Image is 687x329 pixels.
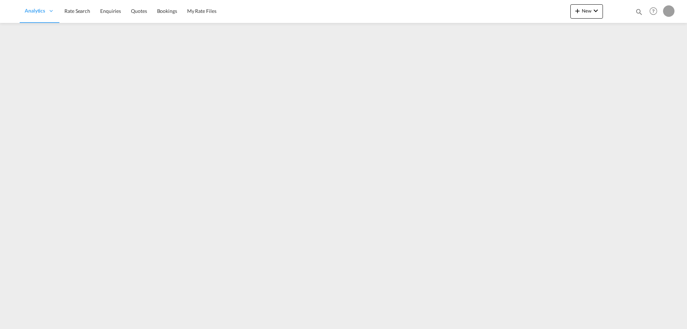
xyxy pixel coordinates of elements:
md-icon: icon-magnify [635,8,643,16]
span: Rate Search [64,8,90,14]
span: My Rate Files [187,8,216,14]
md-icon: icon-chevron-down [591,6,600,15]
div: Help [647,5,663,18]
span: Bookings [157,8,177,14]
md-icon: icon-plus 400-fg [573,6,582,15]
span: New [573,8,600,14]
button: icon-plus 400-fgNewicon-chevron-down [570,4,603,19]
span: Help [647,5,659,17]
div: icon-magnify [635,8,643,19]
span: Enquiries [100,8,121,14]
span: Analytics [25,7,45,14]
span: Quotes [131,8,147,14]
